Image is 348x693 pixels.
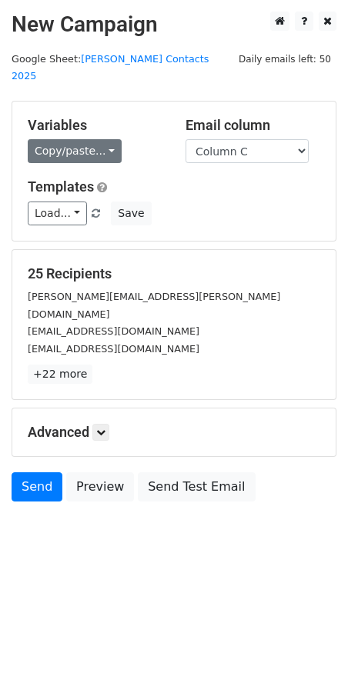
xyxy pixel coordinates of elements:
small: [EMAIL_ADDRESS][DOMAIN_NAME] [28,343,199,355]
iframe: Chat Widget [271,619,348,693]
a: Templates [28,178,94,195]
small: [EMAIL_ADDRESS][DOMAIN_NAME] [28,325,199,337]
span: Daily emails left: 50 [233,51,336,68]
h5: Email column [186,117,320,134]
a: +22 more [28,365,92,384]
a: Preview [66,472,134,501]
h5: Variables [28,117,162,134]
a: Copy/paste... [28,139,122,163]
h5: 25 Recipients [28,265,320,282]
small: [PERSON_NAME][EMAIL_ADDRESS][PERSON_NAME][DOMAIN_NAME] [28,291,280,320]
h2: New Campaign [12,12,336,38]
button: Save [111,202,151,225]
a: Send [12,472,62,501]
a: Load... [28,202,87,225]
a: [PERSON_NAME] Contacts 2025 [12,53,209,82]
a: Send Test Email [138,472,255,501]
small: Google Sheet: [12,53,209,82]
h5: Advanced [28,424,320,441]
a: Daily emails left: 50 [233,53,336,65]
